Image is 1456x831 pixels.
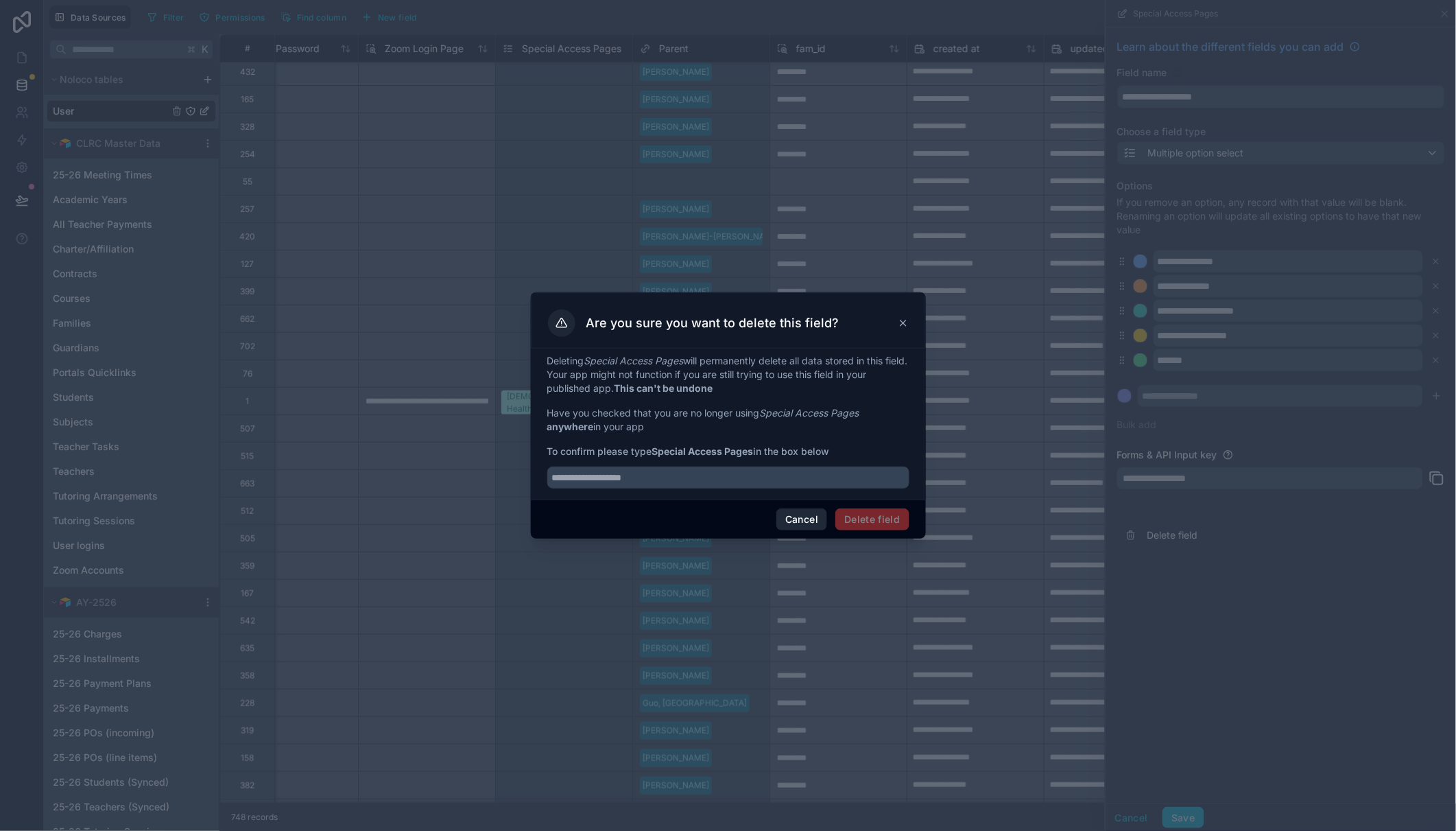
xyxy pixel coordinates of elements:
[760,407,859,419] em: Special Access Pages
[586,315,839,331] h3: Are you sure you want to delete this field?
[776,508,827,530] button: Cancel
[547,445,909,458] span: To confirm please type in the box below
[547,421,594,432] strong: anywhere
[652,445,754,457] strong: Special Access Pages
[547,406,909,434] p: Have you checked that you are no longer using in your app
[547,354,909,395] p: Deleting will permanently delete all data stored in this field. Your app might not function if yo...
[614,382,713,394] strong: This can't be undone
[584,355,684,366] em: Special Access Pages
